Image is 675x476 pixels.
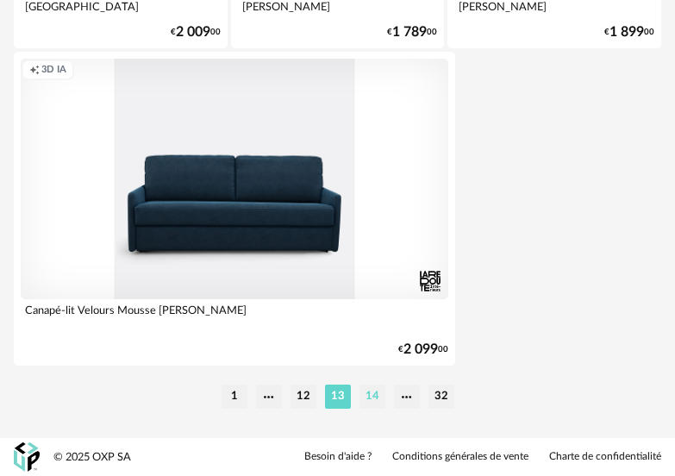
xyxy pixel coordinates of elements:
[604,27,654,38] div: € 00
[359,385,385,409] li: 14
[609,27,644,38] span: 1 899
[41,64,66,77] span: 3D IA
[387,27,437,38] div: € 00
[21,299,448,334] div: Canapé-lit Velours Mousse [PERSON_NAME]
[29,64,40,77] span: Creation icon
[53,450,131,465] div: © 2025 OXP SA
[171,27,221,38] div: € 00
[392,27,427,38] span: 1 789
[14,442,40,473] img: OXP
[291,385,316,409] li: 12
[222,385,247,409] li: 1
[392,450,528,464] a: Conditions générales de vente
[325,385,351,409] li: 13
[304,450,372,464] a: Besoin d'aide ?
[14,52,455,366] a: Creation icon 3D IA Canapé-lit Velours Mousse [PERSON_NAME] €2 09900
[428,385,454,409] li: 32
[398,344,448,355] div: € 00
[176,27,210,38] span: 2 009
[403,344,438,355] span: 2 099
[549,450,661,464] a: Charte de confidentialité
